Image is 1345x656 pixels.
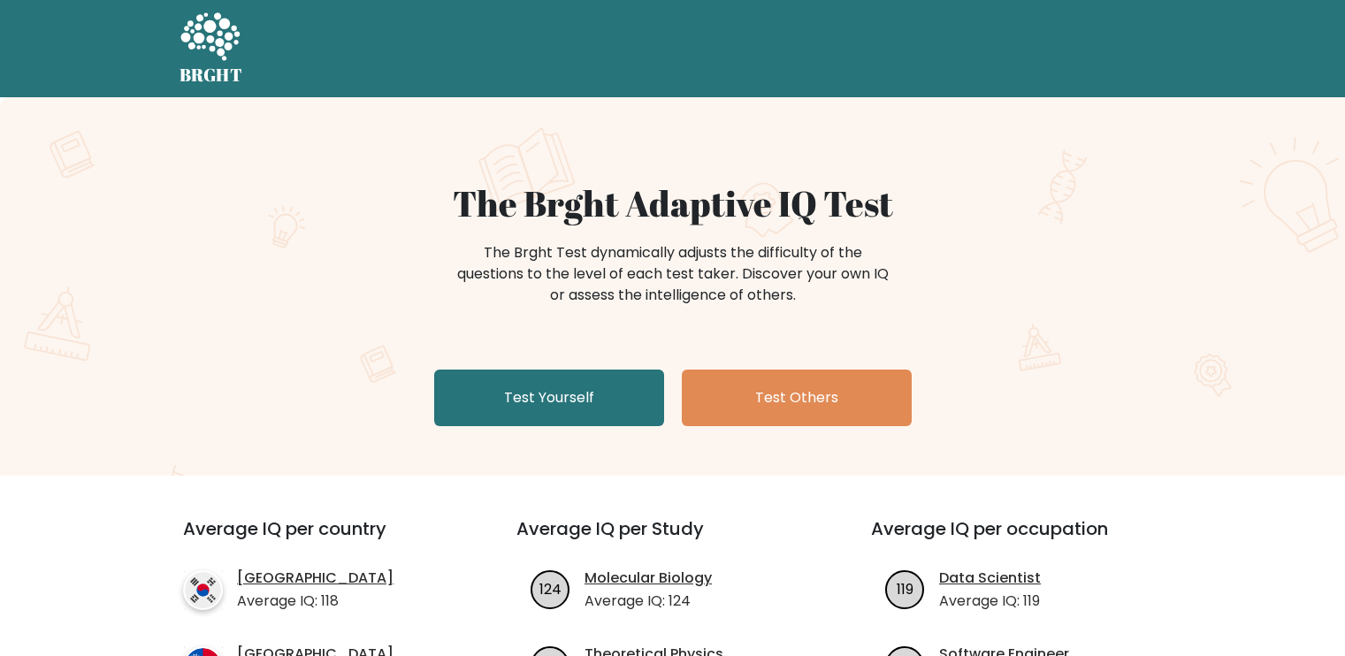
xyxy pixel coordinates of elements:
h3: Average IQ per occupation [871,518,1183,561]
p: Average IQ: 119 [939,591,1041,612]
a: Data Scientist [939,568,1041,589]
img: country [183,570,223,610]
h1: The Brght Adaptive IQ Test [241,182,1104,225]
a: Test Yourself [434,370,664,426]
p: Average IQ: 118 [237,591,394,612]
a: [GEOGRAPHIC_DATA] [237,568,394,589]
p: Average IQ: 124 [585,591,712,612]
a: Test Others [682,370,912,426]
h3: Average IQ per country [183,518,453,561]
text: 119 [897,578,913,599]
div: The Brght Test dynamically adjusts the difficulty of the questions to the level of each test take... [452,242,894,306]
text: 124 [539,578,562,599]
h3: Average IQ per Study [516,518,829,561]
h5: BRGHT [180,65,243,86]
a: BRGHT [180,7,243,90]
a: Molecular Biology [585,568,712,589]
